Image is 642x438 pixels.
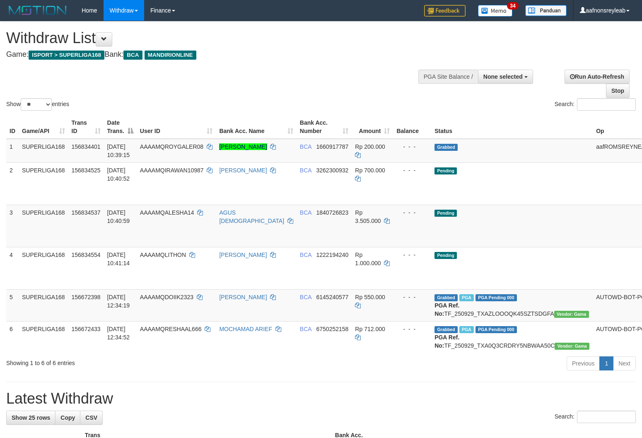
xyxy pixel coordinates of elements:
a: [PERSON_NAME] [219,294,267,300]
th: Game/API: activate to sort column ascending [19,115,68,139]
td: 5 [6,289,19,321]
th: ID [6,115,19,139]
span: PGA Pending [475,326,517,333]
span: Copy 1840726823 to clipboard [316,209,348,216]
span: Rp 712.000 [355,326,385,332]
button: None selected [478,70,533,84]
div: Showing 1 to 6 of 6 entries [6,356,261,367]
span: [DATE] 10:40:52 [107,167,130,182]
div: PGA Site Balance / [418,70,478,84]
span: Copy 3262300932 to clipboard [316,167,348,174]
img: MOTION_logo.png [6,4,69,17]
h4: Game: Bank: [6,51,420,59]
th: Trans ID: activate to sort column ascending [68,115,104,139]
h1: Latest Withdraw [6,390,636,407]
a: [PERSON_NAME] [219,143,267,150]
a: 1 [599,356,613,370]
th: Bank Acc. Name: activate to sort column ascending [216,115,296,139]
span: Rp 550.000 [355,294,385,300]
span: Grabbed [434,294,458,301]
span: AAAAMQALESHA14 [140,209,194,216]
span: PGA Pending [475,294,517,301]
span: [DATE] 12:34:19 [107,294,130,309]
input: Search: [577,98,636,111]
span: Pending [434,210,457,217]
span: 156672398 [72,294,101,300]
a: Stop [606,84,630,98]
span: BCA [300,209,311,216]
span: Rp 1.000.000 [355,252,381,266]
span: 156834401 [72,143,101,150]
span: AAAAMQDOIIK2323 [140,294,193,300]
span: Vendor URL: https://trx31.1velocity.biz [554,311,589,318]
a: CSV [80,411,103,425]
th: Amount: activate to sort column ascending [352,115,393,139]
th: Bank Acc. Number: activate to sort column ascending [297,115,352,139]
td: 3 [6,205,19,247]
span: AAAAMQLITHON [140,252,186,258]
a: Previous [567,356,600,370]
h1: Withdraw List [6,30,420,46]
img: Button%20Memo.svg [478,5,513,17]
span: 156834525 [72,167,101,174]
span: Marked by aafsoycanthlai [459,326,474,333]
td: SUPERLIGA168 [19,321,68,353]
a: [PERSON_NAME] [219,252,267,258]
span: Copy 6145240577 to clipboard [316,294,348,300]
span: Marked by aafsoycanthlai [459,294,474,301]
td: TF_250929_TXAZLOOOQK45SZTSDGFA [431,289,593,321]
span: Pending [434,167,457,174]
span: BCA [300,252,311,258]
td: 4 [6,247,19,289]
b: PGA Ref. No: [434,302,459,317]
div: - - - [396,143,428,151]
th: Date Trans.: activate to sort column descending [104,115,137,139]
span: [DATE] 10:40:59 [107,209,130,224]
img: panduan.png [525,5,567,16]
a: Next [613,356,636,370]
span: 156834554 [72,252,101,258]
label: Search: [555,411,636,423]
a: AGUS [DEMOGRAPHIC_DATA] [219,209,284,224]
span: BCA [300,143,311,150]
span: ISPORT > SUPERLIGA168 [29,51,104,60]
span: 156672433 [72,326,101,332]
a: Show 25 rows [6,411,56,425]
span: 34 [507,2,518,10]
span: Copy [60,414,75,421]
div: - - - [396,166,428,174]
td: SUPERLIGA168 [19,162,68,205]
td: SUPERLIGA168 [19,205,68,247]
label: Search: [555,98,636,111]
span: Show 25 rows [12,414,50,421]
input: Search: [577,411,636,423]
th: User ID: activate to sort column ascending [137,115,216,139]
div: - - - [396,325,428,333]
td: 1 [6,139,19,163]
td: SUPERLIGA168 [19,289,68,321]
div: - - - [396,208,428,217]
span: [DATE] 10:39:15 [107,143,130,158]
select: Showentries [21,98,52,111]
img: Feedback.jpg [424,5,466,17]
span: AAAAMQIRAWAN10987 [140,167,204,174]
div: - - - [396,251,428,259]
span: BCA [300,326,311,332]
span: Rp 200.000 [355,143,385,150]
span: CSV [85,414,97,421]
span: Vendor URL: https://trx31.1velocity.biz [555,343,589,350]
span: BCA [123,51,142,60]
td: TF_250929_TXA0Q3CRDRY5NBWAA50C [431,321,593,353]
span: 156834537 [72,209,101,216]
span: Grabbed [434,144,458,151]
span: Copy 1660917787 to clipboard [316,143,348,150]
b: PGA Ref. No: [434,334,459,349]
span: Rp 3.505.000 [355,209,381,224]
span: Rp 700.000 [355,167,385,174]
a: Copy [55,411,80,425]
a: [PERSON_NAME] [219,167,267,174]
span: None selected [483,73,523,80]
span: [DATE] 12:34:52 [107,326,130,341]
span: AAAAMQROYGALER08 [140,143,203,150]
th: Status [431,115,593,139]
